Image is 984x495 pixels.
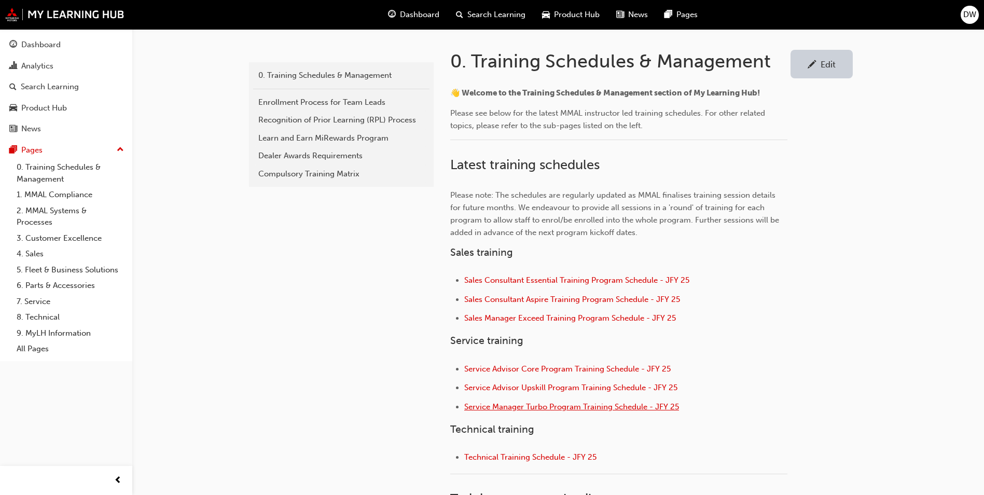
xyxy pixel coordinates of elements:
[253,66,429,85] a: 0. Training Schedules & Management
[253,111,429,129] a: Recognition of Prior Learning (RPL) Process
[554,9,600,21] span: Product Hub
[9,82,17,92] span: search-icon
[450,50,791,73] h1: 0. Training Schedules & Management
[464,402,679,411] a: Service Manager Turbo Program Training Schedule - JFY 25
[450,108,767,130] span: Please see below for the latest MMAL instructor led training schedules. For other related topics,...
[400,9,439,21] span: Dashboard
[450,335,523,347] span: Service training
[12,203,128,230] a: 2. MMAL Systems & Processes
[664,8,672,21] span: pages-icon
[4,99,128,118] a: Product Hub
[961,6,979,24] button: DW
[467,9,525,21] span: Search Learning
[9,146,17,155] span: pages-icon
[464,364,671,374] a: Service Advisor Core Program Training Schedule - JFY 25
[450,157,600,173] span: Latest training schedules
[4,33,128,141] button: DashboardAnalyticsSearch LearningProduct HubNews
[258,150,424,162] div: Dealer Awards Requirements
[21,123,41,135] div: News
[4,57,128,76] a: Analytics
[12,325,128,341] a: 9. MyLH Information
[464,452,597,462] a: Technical Training Schedule - JFY 25
[21,39,61,51] div: Dashboard
[380,4,448,25] a: guage-iconDashboard
[12,159,128,187] a: 0. Training Schedules & Management
[9,104,17,113] span: car-icon
[12,278,128,294] a: 6. Parts & Accessories
[450,423,534,435] span: Technical training
[448,4,534,25] a: search-iconSearch Learning
[388,8,396,21] span: guage-icon
[12,341,128,357] a: All Pages
[253,165,429,183] a: Compulsory Training Matrix
[253,93,429,112] a: Enrollment Process for Team Leads
[821,59,836,70] div: Edit
[21,81,79,93] div: Search Learning
[542,8,550,21] span: car-icon
[464,295,680,304] a: Sales Consultant Aspire Training Program Schedule - JFY 25
[21,102,67,114] div: Product Hub
[258,70,424,81] div: 0. Training Schedules & Management
[450,246,513,258] span: Sales training
[9,40,17,50] span: guage-icon
[616,8,624,21] span: news-icon
[117,143,124,157] span: up-icon
[450,88,760,98] span: 👋 Welcome to the Training Schedules & Management section of My Learning Hub!
[21,60,53,72] div: Analytics
[12,309,128,325] a: 8. Technical
[12,187,128,203] a: 1. MMAL Compliance
[464,313,676,323] a: Sales Manager Exceed Training Program Schedule - JFY 25
[12,294,128,310] a: 7. Service
[4,35,128,54] a: Dashboard
[963,9,976,21] span: DW
[258,114,424,126] div: Recognition of Prior Learning (RPL) Process
[21,144,43,156] div: Pages
[253,129,429,147] a: Learn and Earn MiRewards Program
[450,190,781,237] span: Please note: The schedules are regularly updated as MMAL finalises training session details for f...
[9,62,17,71] span: chart-icon
[464,276,689,285] a: Sales Consultant Essential Training Program Schedule - JFY 25
[5,8,124,21] img: mmal
[608,4,656,25] a: news-iconNews
[456,8,463,21] span: search-icon
[464,383,677,392] a: Service Advisor Upskill Program Training Schedule - JFY 25
[808,60,816,71] span: pencil-icon
[12,230,128,246] a: 3. Customer Excellence
[114,474,122,487] span: prev-icon
[12,262,128,278] a: 5. Fleet & Business Solutions
[4,141,128,160] button: Pages
[258,168,424,180] div: Compulsory Training Matrix
[4,119,128,139] a: News
[791,50,853,78] a: Edit
[258,97,424,108] div: Enrollment Process for Team Leads
[676,9,698,21] span: Pages
[9,125,17,134] span: news-icon
[253,147,429,165] a: Dealer Awards Requirements
[656,4,706,25] a: pages-iconPages
[12,246,128,262] a: 4. Sales
[258,132,424,144] div: Learn and Earn MiRewards Program
[4,77,128,97] a: Search Learning
[534,4,608,25] a: car-iconProduct Hub
[628,9,648,21] span: News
